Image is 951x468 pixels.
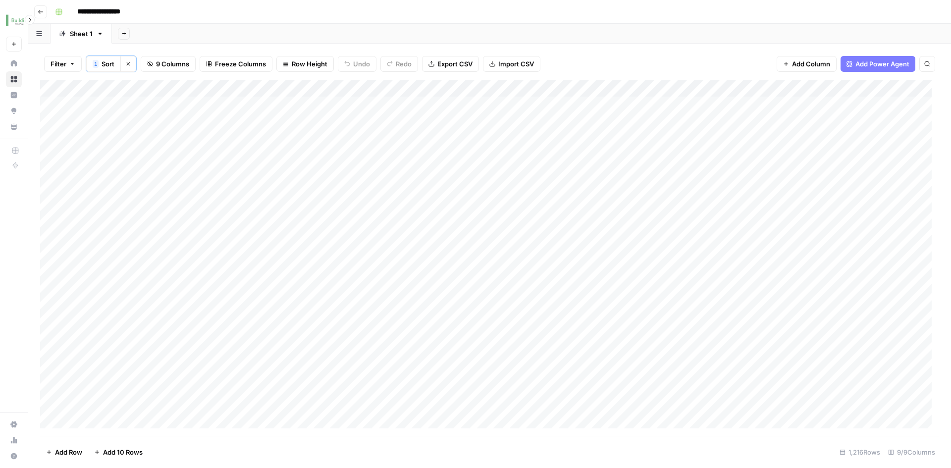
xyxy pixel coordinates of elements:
[6,8,22,33] button: Workspace: Buildium
[6,55,22,71] a: Home
[94,60,97,68] span: 1
[6,432,22,448] a: Usage
[156,59,189,69] span: 9 Columns
[6,119,22,135] a: Your Data
[200,56,272,72] button: Freeze Columns
[6,416,22,432] a: Settings
[396,59,412,69] span: Redo
[884,444,939,460] div: 9/9 Columns
[215,59,266,69] span: Freeze Columns
[836,444,884,460] div: 1,216 Rows
[40,444,88,460] button: Add Row
[44,56,82,72] button: Filter
[93,60,99,68] div: 1
[353,59,370,69] span: Undo
[51,24,112,44] a: Sheet 1
[422,56,479,72] button: Export CSV
[6,11,24,29] img: Buildium Logo
[103,447,143,457] span: Add 10 Rows
[55,447,82,457] span: Add Row
[276,56,334,72] button: Row Height
[792,59,830,69] span: Add Column
[380,56,418,72] button: Redo
[51,59,66,69] span: Filter
[841,56,915,72] button: Add Power Agent
[6,71,22,87] a: Browse
[338,56,376,72] button: Undo
[141,56,196,72] button: 9 Columns
[292,59,327,69] span: Row Height
[86,56,120,72] button: 1Sort
[88,444,149,460] button: Add 10 Rows
[498,59,534,69] span: Import CSV
[777,56,837,72] button: Add Column
[483,56,540,72] button: Import CSV
[437,59,473,69] span: Export CSV
[102,59,114,69] span: Sort
[6,87,22,103] a: Insights
[6,448,22,464] button: Help + Support
[70,29,93,39] div: Sheet 1
[6,103,22,119] a: Opportunities
[855,59,909,69] span: Add Power Agent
